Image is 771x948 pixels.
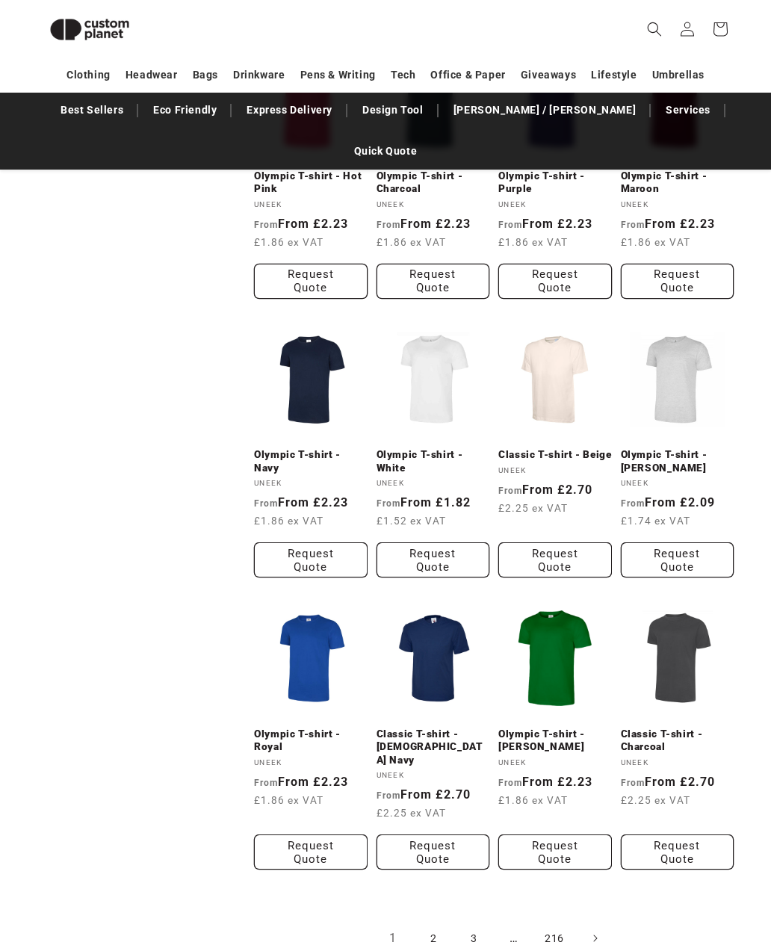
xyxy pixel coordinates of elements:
a: Clothing [66,62,111,88]
iframe: Chat Widget [515,787,771,948]
a: [PERSON_NAME] / [PERSON_NAME] [446,97,643,123]
a: Express Delivery [239,97,340,123]
a: Bags [193,62,218,88]
button: Request Quote [621,542,734,577]
a: Best Sellers [53,97,131,123]
button: Request Quote [621,264,734,299]
a: Olympic T-shirt - Navy [254,448,368,474]
a: Olympic T-shirt - Charcoal [377,170,490,196]
button: Request Quote [254,264,368,299]
button: Request Quote [498,834,612,870]
a: Olympic T-shirt - Purple [498,170,612,196]
a: Eco Friendly [146,97,224,123]
button: Request Quote [254,542,368,577]
a: Giveaways [521,62,576,88]
a: Classic T-shirt - [DEMOGRAPHIC_DATA] Navy [377,728,490,767]
img: Custom Planet [37,6,142,53]
summary: Search [638,13,671,46]
button: Request Quote [254,834,368,870]
a: Office & Paper [430,62,505,88]
a: Drinkware [233,62,285,88]
button: Request Quote [377,834,490,870]
a: Olympic T-shirt - [PERSON_NAME] [621,448,734,474]
a: Tech [391,62,415,88]
a: Design Tool [355,97,431,123]
a: Lifestyle [591,62,637,88]
a: Olympic T-shirt - [PERSON_NAME] [498,728,612,754]
a: Quick Quote [347,138,425,164]
a: Olympic T-shirt - White [377,448,490,474]
a: Classic T-shirt - Charcoal [621,728,734,754]
a: Headwear [126,62,178,88]
a: Umbrellas [652,62,705,88]
button: Request Quote [377,542,490,577]
button: Request Quote [498,542,612,577]
button: Request Quote [377,264,490,299]
button: Request Quote [498,264,612,299]
a: Olympic T-shirt - Royal [254,728,368,754]
a: Pens & Writing [300,62,376,88]
a: Olympic T-shirt - Hot Pink [254,170,368,196]
a: Olympic T-shirt - Maroon [621,170,734,196]
a: Classic T-shirt - Beige [498,448,612,462]
a: Services [658,97,718,123]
